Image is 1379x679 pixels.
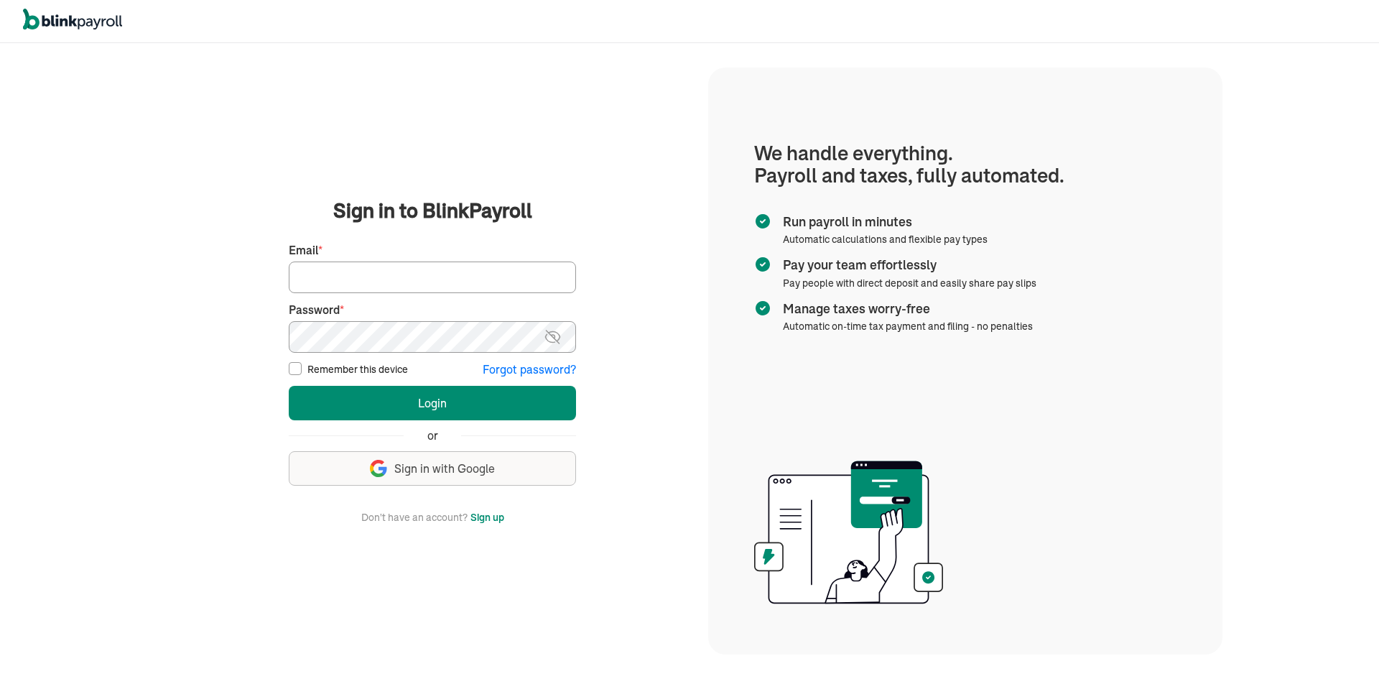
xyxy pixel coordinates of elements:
button: Login [289,386,576,420]
label: Password [289,302,576,318]
button: Sign in with Google [289,451,576,486]
img: google [370,460,387,477]
label: Remember this device [307,362,408,377]
img: illustration [754,456,943,609]
img: logo [23,9,122,30]
span: Sign in to BlinkPayroll [333,196,532,225]
img: checkmark [754,213,771,230]
span: Don't have an account? [361,509,468,526]
button: Sign up [470,509,504,526]
span: Run payroll in minutes [783,213,982,231]
img: checkmark [754,256,771,273]
h1: We handle everything. Payroll and taxes, fully automated. [754,142,1176,187]
span: Sign in with Google [394,461,495,477]
label: Email [289,242,576,259]
img: checkmark [754,300,771,317]
span: Manage taxes worry-free [783,300,1027,318]
span: Pay your team effortlessly [783,256,1031,274]
span: Automatic calculations and flexible pay types [783,233,988,246]
button: Forgot password? [483,361,576,378]
span: Automatic on-time tax payment and filing - no penalties [783,320,1033,333]
span: or [427,428,438,444]
img: eye [544,328,562,346]
input: Your email address [289,262,576,293]
span: Pay people with direct deposit and easily share pay slips [783,277,1036,290]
